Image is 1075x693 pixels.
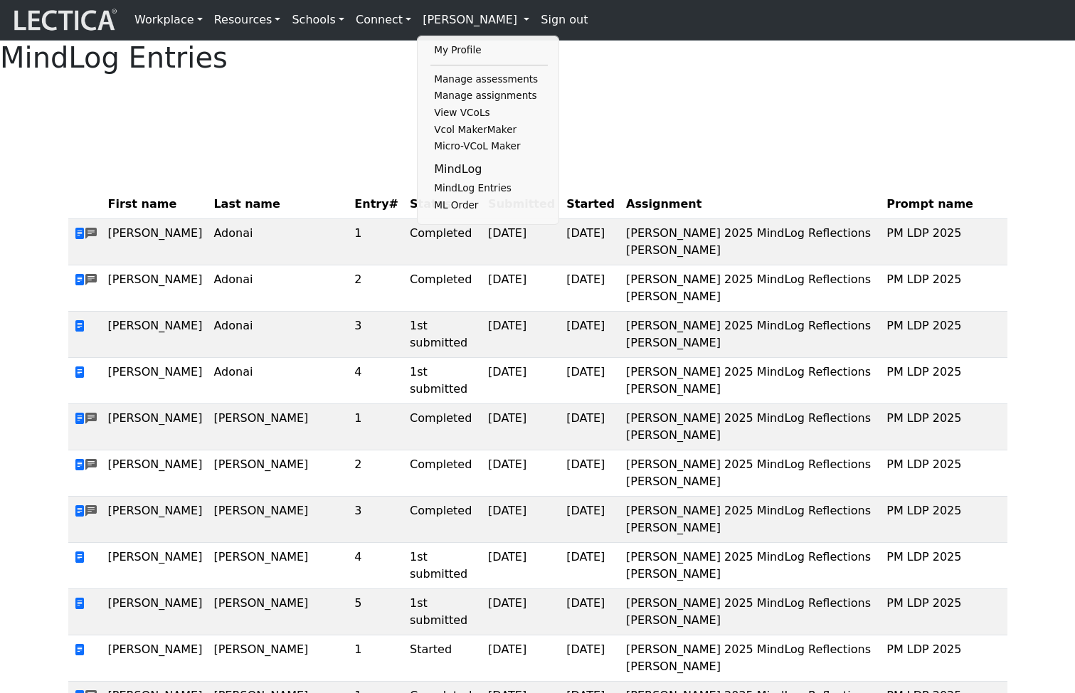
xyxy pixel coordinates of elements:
[85,226,97,243] span: comments
[482,543,561,589] td: [DATE]
[620,190,881,219] th: Assignment
[430,42,548,59] a: My Profile
[881,404,1007,450] td: PM LDP 2025
[102,190,208,219] th: First name
[102,219,208,265] td: [PERSON_NAME]
[561,450,620,497] td: [DATE]
[208,543,349,589] td: [PERSON_NAME]
[349,265,404,312] td: 2
[350,6,417,34] a: Connect
[404,497,482,543] td: Completed
[561,404,620,450] td: [DATE]
[561,265,620,312] td: [DATE]
[561,312,620,358] td: [DATE]
[881,589,1007,635] td: PM LDP 2025
[620,543,881,589] td: [PERSON_NAME] 2025 MindLog Reflections [PERSON_NAME]
[102,543,208,589] td: [PERSON_NAME]
[620,312,881,358] td: [PERSON_NAME] 2025 MindLog Reflections [PERSON_NAME]
[620,635,881,682] td: [PERSON_NAME] 2025 MindLog Reflections [PERSON_NAME]
[430,122,548,139] a: Vcol MakerMaker
[349,404,404,450] td: 1
[74,227,85,240] span: view
[482,219,561,265] td: [DATE]
[349,219,404,265] td: 1
[102,635,208,682] td: [PERSON_NAME]
[430,159,548,180] li: MindLog
[430,105,548,122] a: View VCoLs
[482,497,561,543] td: [DATE]
[208,635,349,682] td: [PERSON_NAME]
[404,404,482,450] td: Completed
[349,450,404,497] td: 2
[430,138,548,155] a: Micro-VCoL Maker
[208,404,349,450] td: [PERSON_NAME]
[74,643,85,657] span: view
[881,450,1007,497] td: PM LDP 2025
[430,42,548,213] ul: [PERSON_NAME]
[561,190,620,219] th: Started
[482,589,561,635] td: [DATE]
[102,312,208,358] td: [PERSON_NAME]
[85,503,97,520] span: comments
[404,635,482,682] td: Started
[482,312,561,358] td: [DATE]
[881,497,1007,543] td: PM LDP 2025
[208,450,349,497] td: [PERSON_NAME]
[881,219,1007,265] td: PM LDP 2025
[349,635,404,682] td: 1
[404,589,482,635] td: 1st submitted
[535,6,593,34] a: Sign out
[620,219,881,265] td: [PERSON_NAME] 2025 MindLog Reflections [PERSON_NAME]
[482,265,561,312] td: [DATE]
[430,180,548,197] a: MindLog Entries
[561,497,620,543] td: [DATE]
[102,265,208,312] td: [PERSON_NAME]
[102,358,208,404] td: [PERSON_NAME]
[349,358,404,404] td: 4
[881,543,1007,589] td: PM LDP 2025
[208,312,349,358] td: Adonai
[404,190,482,219] th: Status
[349,497,404,543] td: 3
[349,589,404,635] td: 5
[208,589,349,635] td: [PERSON_NAME]
[620,358,881,404] td: [PERSON_NAME] 2025 MindLog Reflections [PERSON_NAME]
[11,6,117,33] img: lecticalive
[561,219,620,265] td: [DATE]
[404,265,482,312] td: Completed
[620,450,881,497] td: [PERSON_NAME] 2025 MindLog Reflections [PERSON_NAME]
[74,273,85,287] span: view
[430,71,548,88] a: Manage assessments
[482,635,561,682] td: [DATE]
[561,358,620,404] td: [DATE]
[561,543,620,589] td: [DATE]
[620,497,881,543] td: [PERSON_NAME] 2025 MindLog Reflections [PERSON_NAME]
[208,190,349,219] th: Last name
[85,411,97,428] span: comments
[482,450,561,497] td: [DATE]
[85,457,97,474] span: comments
[404,312,482,358] td: 1st submitted
[881,265,1007,312] td: PM LDP 2025
[74,319,85,333] span: view
[286,6,350,34] a: Schools
[404,543,482,589] td: 1st submitted
[208,219,349,265] td: Adonai
[881,635,1007,682] td: PM LDP 2025
[620,265,881,312] td: [PERSON_NAME] 2025 MindLog Reflections [PERSON_NAME]
[620,589,881,635] td: [PERSON_NAME] 2025 MindLog Reflections [PERSON_NAME]
[561,635,620,682] td: [DATE]
[482,358,561,404] td: [DATE]
[430,197,548,214] a: ML Order
[74,551,85,564] span: view
[404,358,482,404] td: 1st submitted
[74,504,85,518] span: view
[102,450,208,497] td: [PERSON_NAME]
[102,497,208,543] td: [PERSON_NAME]
[74,366,85,379] span: view
[404,219,482,265] td: Completed
[349,312,404,358] td: 3
[208,358,349,404] td: Adonai
[85,272,97,289] span: comments
[102,404,208,450] td: [PERSON_NAME]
